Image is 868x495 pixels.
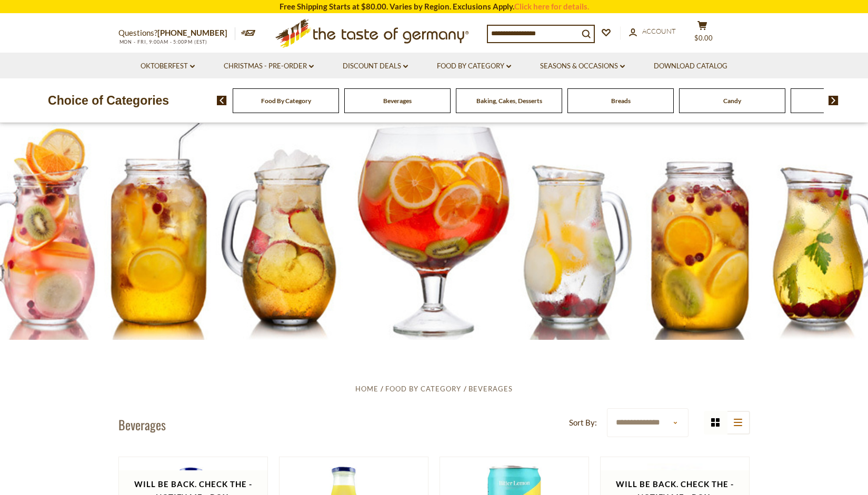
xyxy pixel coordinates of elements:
a: Beverages [468,385,513,393]
label: Sort By: [569,416,597,429]
a: Home [355,385,378,393]
img: previous arrow [217,96,227,105]
button: $0.00 [687,21,719,47]
a: Food By Category [437,60,511,72]
span: $0.00 [694,34,713,42]
a: Christmas - PRE-ORDER [224,60,314,72]
h1: Beverages [118,417,166,432]
a: Click here for details. [514,2,589,11]
a: Account [629,26,676,37]
p: Questions? [118,26,235,40]
a: Beverages [383,97,412,105]
span: MON - FRI, 9:00AM - 5:00PM (EST) [118,39,208,45]
a: Food By Category [261,97,311,105]
a: Oktoberfest [141,60,195,72]
a: Discount Deals [343,60,408,72]
a: [PHONE_NUMBER] [157,28,227,37]
a: Candy [723,97,741,105]
a: Download Catalog [654,60,727,72]
a: Food By Category [385,385,461,393]
span: Account [642,27,676,35]
a: Seasons & Occasions [540,60,625,72]
a: Baking, Cakes, Desserts [476,97,542,105]
a: Breads [611,97,631,105]
img: next arrow [829,96,839,105]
